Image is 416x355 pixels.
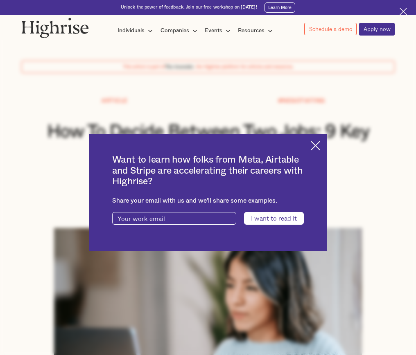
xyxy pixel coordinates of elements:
[359,23,395,36] a: Apply now
[205,26,222,36] div: Events
[161,26,200,36] div: Companies
[400,8,407,16] img: Cross icon
[112,197,304,205] div: Share your email with us and we'll share some examples.
[304,23,356,36] a: Schedule a demo
[311,141,320,150] img: Cross icon
[112,212,236,225] input: Your work email
[161,26,189,36] div: Companies
[265,2,295,12] a: Learn More
[205,26,233,36] div: Events
[238,26,275,36] div: Resources
[238,26,265,36] div: Resources
[112,212,304,225] form: current-ascender-blog-article-modal-form
[21,18,89,38] img: Highrise logo
[121,4,257,11] div: Unlock the power of feedback. Join our free workshop on [DATE]!
[244,212,304,225] input: I want to read it
[118,26,155,36] div: Individuals
[112,154,304,187] h2: Want to learn how folks from Meta, Airtable and Stripe are accelerating their careers with Highrise?
[118,26,145,36] div: Individuals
